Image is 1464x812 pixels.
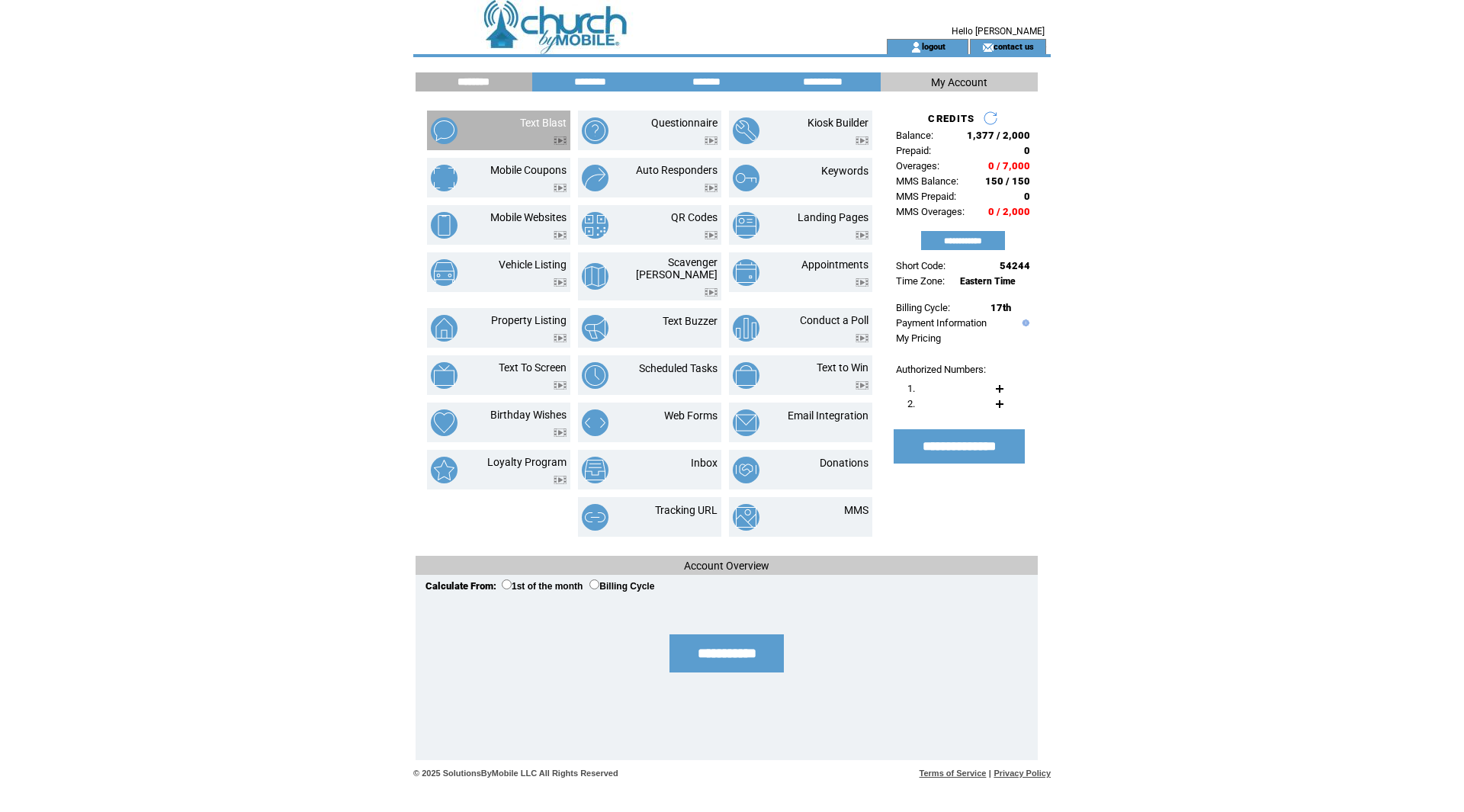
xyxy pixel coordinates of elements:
[589,581,654,592] label: Billing Cycle
[431,457,457,483] img: loyalty-program.png
[994,41,1034,51] a: contact us
[554,136,567,145] img: video.png
[1000,260,1030,271] span: 54244
[671,211,718,223] a: QR Codes
[733,362,759,389] img: text-to-win.png
[589,579,599,589] input: Billing Cycle
[582,457,608,483] img: inbox.png
[982,41,994,53] img: contact_us_icon.gif
[554,184,567,192] img: video.png
[988,160,1030,172] span: 0 / 7,000
[733,117,759,144] img: kiosk-builder.png
[856,136,868,145] img: video.png
[655,504,718,516] a: Tracking URL
[800,314,868,326] a: Conduct a Poll
[788,409,868,422] a: Email Integration
[985,175,1030,187] span: 150 / 150
[490,164,567,176] a: Mobile Coupons
[1024,145,1030,156] span: 0
[520,117,567,129] a: Text Blast
[582,263,608,290] img: scavenger-hunt.png
[490,409,567,421] a: Birthday Wishes
[705,184,718,192] img: video.png
[733,315,759,342] img: conduct-a-poll.png
[856,278,868,287] img: video.png
[856,381,868,390] img: video.png
[844,504,868,516] a: MMS
[554,428,567,437] img: video.png
[931,76,987,88] span: My Account
[582,165,608,191] img: auto-responders.png
[733,165,759,191] img: keywords.png
[705,288,718,297] img: video.png
[1024,191,1030,202] span: 0
[554,381,567,390] img: video.png
[989,769,991,778] span: |
[691,457,718,469] a: Inbox
[554,231,567,239] img: video.png
[664,409,718,422] a: Web Forms
[684,560,769,572] span: Account Overview
[820,457,868,469] a: Donations
[896,206,965,217] span: MMS Overages:
[896,364,986,375] span: Authorized Numbers:
[733,212,759,239] img: landing-pages.png
[636,256,718,281] a: Scavenger [PERSON_NAME]
[425,580,496,592] span: Calculate From:
[990,302,1011,313] span: 17th
[651,117,718,129] a: Questionnaire
[798,211,868,223] a: Landing Pages
[705,136,718,145] img: video.png
[733,409,759,436] img: email-integration.png
[431,409,457,436] img: birthday-wishes.png
[896,302,950,313] span: Billing Cycle:
[582,362,608,389] img: scheduled-tasks.png
[582,212,608,239] img: qr-codes.png
[554,334,567,342] img: video.png
[856,334,868,342] img: video.png
[856,231,868,239] img: video.png
[910,41,922,53] img: account_icon.gif
[896,317,987,329] a: Payment Information
[967,130,1030,141] span: 1,377 / 2,000
[487,456,567,468] a: Loyalty Program
[733,504,759,531] img: mms.png
[896,130,933,141] span: Balance:
[896,260,945,271] span: Short Code:
[960,276,1016,287] span: Eastern Time
[907,398,915,409] span: 2.
[431,117,457,144] img: text-blast.png
[431,212,457,239] img: mobile-websites.png
[733,457,759,483] img: donations.png
[988,206,1030,217] span: 0 / 2,000
[821,165,868,177] a: Keywords
[554,476,567,484] img: video.png
[1019,319,1029,326] img: help.gif
[582,315,608,342] img: text-buzzer.png
[817,361,868,374] a: Text to Win
[491,314,567,326] a: Property Listing
[499,361,567,374] a: Text To Screen
[896,175,958,187] span: MMS Balance:
[431,165,457,191] img: mobile-coupons.png
[639,362,718,374] a: Scheduled Tasks
[733,259,759,286] img: appointments.png
[994,769,1051,778] a: Privacy Policy
[920,769,987,778] a: Terms of Service
[413,769,618,778] span: © 2025 SolutionsByMobile LLC All Rights Reserved
[554,278,567,287] img: video.png
[499,258,567,271] a: Vehicle Listing
[896,332,941,344] a: My Pricing
[907,383,915,394] span: 1.
[582,117,608,144] img: questionnaire.png
[582,409,608,436] img: web-forms.png
[636,164,718,176] a: Auto Responders
[896,275,945,287] span: Time Zone:
[431,259,457,286] img: vehicle-listing.png
[502,579,512,589] input: 1st of the month
[801,258,868,271] a: Appointments
[663,315,718,327] a: Text Buzzer
[705,231,718,239] img: video.png
[502,581,583,592] label: 1st of the month
[431,362,457,389] img: text-to-screen.png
